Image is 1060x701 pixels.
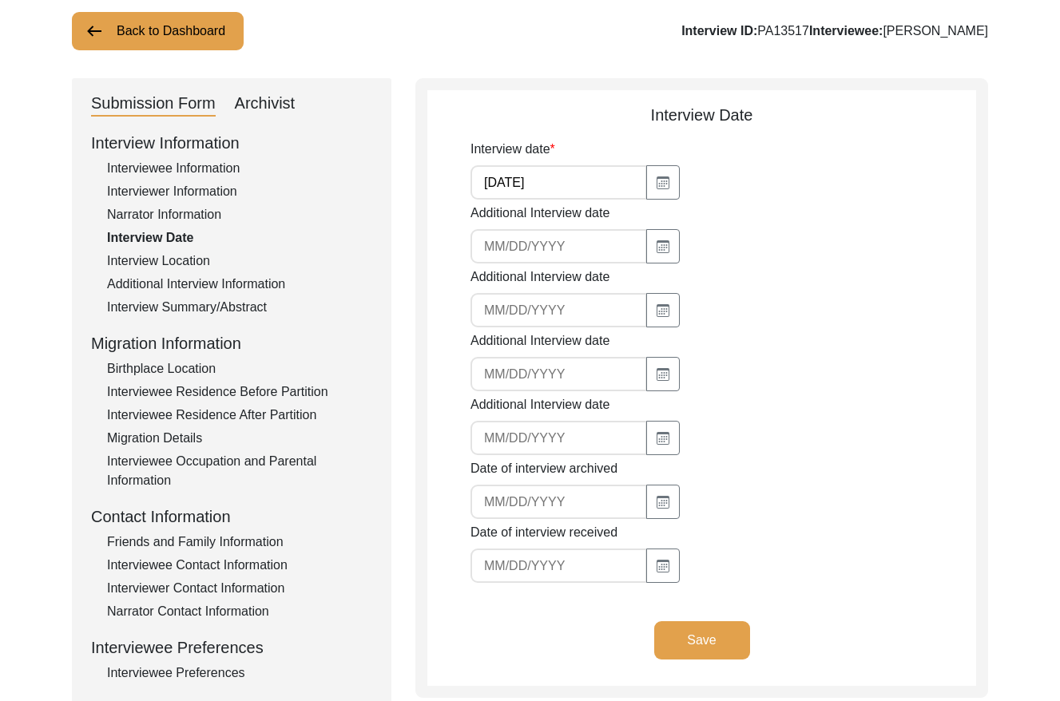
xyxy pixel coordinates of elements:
[107,275,372,294] div: Additional Interview Information
[107,533,372,552] div: Friends and Family Information
[470,204,609,223] label: Additional Interview date
[107,159,372,178] div: Interviewee Information
[470,165,647,200] input: MM/DD/YYYY
[107,228,372,248] div: Interview Date
[107,359,372,378] div: Birthplace Location
[85,22,104,41] img: arrow-left.png
[107,298,372,317] div: Interview Summary/Abstract
[107,556,372,575] div: Interviewee Contact Information
[809,24,883,38] b: Interviewee:
[681,24,757,38] b: Interview ID:
[107,429,372,448] div: Migration Details
[470,459,617,478] label: Date of interview archived
[91,505,372,529] div: Contact Information
[470,421,647,455] input: MM/DD/YYYY
[470,267,609,287] label: Additional Interview date
[107,663,372,683] div: Interviewee Preferences
[470,523,617,542] label: Date of interview received
[107,382,372,402] div: Interviewee Residence Before Partition
[72,12,244,50] button: Back to Dashboard
[470,331,609,350] label: Additional Interview date
[654,621,750,659] button: Save
[470,357,647,391] input: MM/DD/YYYY
[107,205,372,224] div: Narrator Information
[91,91,216,117] div: Submission Form
[681,22,988,41] div: PA13517 [PERSON_NAME]
[470,293,647,327] input: MM/DD/YYYY
[107,406,372,425] div: Interviewee Residence After Partition
[107,452,372,490] div: Interviewee Occupation and Parental Information
[107,251,372,271] div: Interview Location
[91,131,372,155] div: Interview Information
[470,229,647,263] input: MM/DD/YYYY
[235,91,296,117] div: Archivist
[107,602,372,621] div: Narrator Contact Information
[107,182,372,201] div: Interviewer Information
[107,579,372,598] div: Interviewer Contact Information
[91,331,372,355] div: Migration Information
[470,485,647,519] input: MM/DD/YYYY
[427,103,976,127] div: Interview Date
[470,140,555,159] label: Interview date
[91,636,372,659] div: Interviewee Preferences
[470,395,609,414] label: Additional Interview date
[470,549,647,583] input: MM/DD/YYYY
